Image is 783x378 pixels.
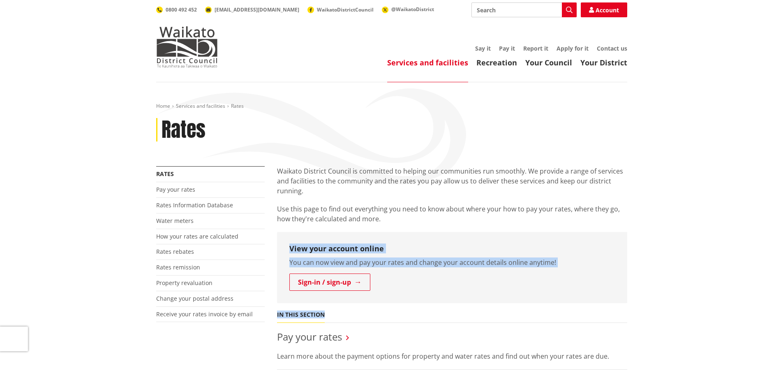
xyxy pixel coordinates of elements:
a: Rates [156,170,174,178]
a: Your Council [525,58,572,67]
span: [EMAIL_ADDRESS][DOMAIN_NAME] [215,6,299,13]
iframe: Messenger Launcher [745,343,775,373]
span: @WaikatoDistrict [391,6,434,13]
a: Report it [523,44,548,52]
p: Use this page to find out everything you need to know about where your how to pay your rates, whe... [277,204,627,224]
span: Rates [231,102,244,109]
a: Pay your rates [156,186,195,193]
a: Services and facilities [387,58,468,67]
p: Waikato District Council is committed to helping our communities run smoothly. We provide a range... [277,166,627,196]
a: Services and facilities [176,102,225,109]
a: Home [156,102,170,109]
img: Waikato District Council - Te Kaunihera aa Takiwaa o Waikato [156,26,218,67]
span: WaikatoDistrictCouncil [317,6,374,13]
input: Search input [471,2,577,17]
nav: breadcrumb [156,103,627,110]
a: Pay your rates [277,330,342,343]
a: @WaikatoDistrict [382,6,434,13]
h3: View your account online [289,244,615,253]
a: Account [581,2,627,17]
a: Contact us [597,44,627,52]
a: Change your postal address [156,295,233,302]
a: Sign-in / sign-up [289,274,370,291]
p: You can now view and pay your rates and change your account details online anytime! [289,257,615,267]
a: Property revaluation [156,279,212,287]
a: Say it [475,44,491,52]
span: 0800 492 452 [166,6,197,13]
a: Receive your rates invoice by email [156,310,253,318]
a: Water meters [156,217,194,225]
a: Rates remission [156,263,200,271]
a: Rates rebates [156,248,194,255]
a: WaikatoDistrictCouncil [307,6,374,13]
a: Recreation [476,58,517,67]
a: Apply for it [557,44,589,52]
a: Pay it [499,44,515,52]
h1: Rates [162,118,206,142]
a: Your District [580,58,627,67]
h5: In this section [277,311,325,318]
a: How your rates are calculated [156,232,238,240]
a: 0800 492 452 [156,6,197,13]
p: Learn more about the payment options for property and water rates and find out when your rates ar... [277,351,627,361]
a: Rates Information Database [156,201,233,209]
a: [EMAIL_ADDRESS][DOMAIN_NAME] [205,6,299,13]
